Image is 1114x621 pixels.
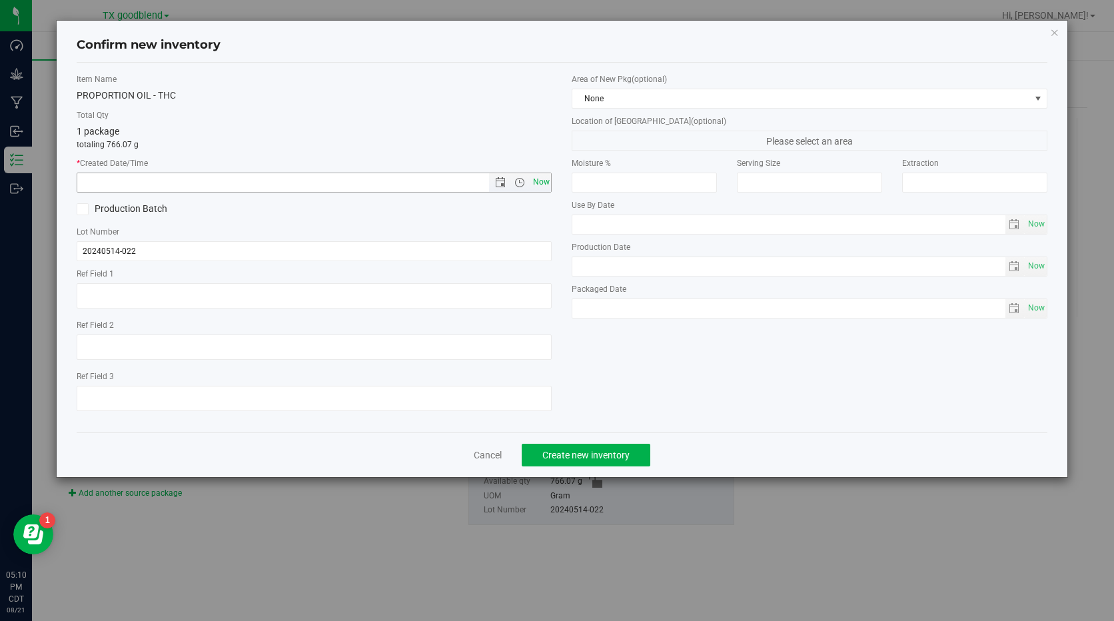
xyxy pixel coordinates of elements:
span: None [572,89,1029,108]
span: select [1005,257,1025,276]
label: Use By Date [572,199,1047,211]
p: totaling 766.07 g [77,139,552,151]
h4: Confirm new inventory [77,37,221,54]
button: Create new inventory [522,444,650,466]
span: Open the date view [489,177,512,188]
label: Total Qty [77,109,552,121]
span: (optional) [632,75,667,84]
span: 1 package [77,126,119,137]
span: select [1005,299,1025,318]
span: Set Current date [1025,299,1047,318]
label: Production Date [572,241,1047,253]
span: Set Current date [1025,257,1047,276]
a: Cancel [474,448,502,462]
span: Please select an area [572,131,1047,151]
span: Create new inventory [542,450,630,460]
span: select [1005,215,1025,234]
span: select [1025,257,1047,276]
label: Serving Size [737,157,882,169]
span: (optional) [691,117,726,126]
span: select [1025,299,1047,318]
iframe: Resource center unread badge [39,512,55,528]
label: Created Date/Time [77,157,552,169]
span: Set Current date [1025,215,1047,234]
label: Extraction [902,157,1047,169]
label: Moisture % [572,157,717,169]
span: select [1025,215,1047,234]
span: Open the time view [508,177,531,188]
label: Area of New Pkg [572,73,1047,85]
label: Ref Field 1 [77,268,552,280]
label: Location of [GEOGRAPHIC_DATA] [572,115,1047,127]
div: PROPORTION OIL - THC [77,89,552,103]
label: Ref Field 2 [77,319,552,331]
label: Lot Number [77,226,552,238]
label: Packaged Date [572,283,1047,295]
span: Set Current date [530,173,552,192]
label: Production Batch [77,202,304,216]
iframe: Resource center [13,514,53,554]
label: Ref Field 3 [77,370,552,382]
label: Item Name [77,73,552,85]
